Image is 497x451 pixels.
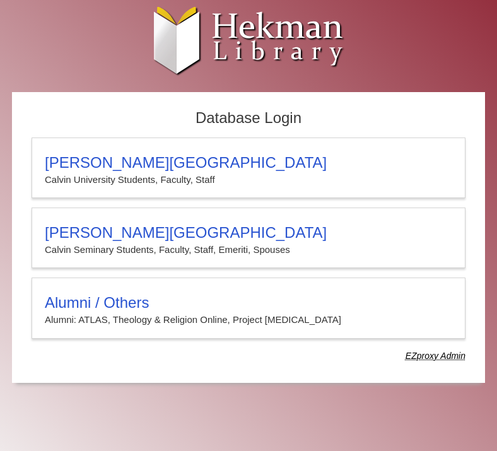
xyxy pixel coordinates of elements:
dfn: Use Alumni login [406,351,465,361]
p: Calvin University Students, Faculty, Staff [45,172,452,188]
a: [PERSON_NAME][GEOGRAPHIC_DATA]Calvin University Students, Faculty, Staff [32,138,465,198]
h3: Alumni / Others [45,294,452,312]
p: Alumni: ATLAS, Theology & Religion Online, Project [MEDICAL_DATA] [45,312,452,328]
summary: Alumni / OthersAlumni: ATLAS, Theology & Religion Online, Project [MEDICAL_DATA] [45,294,452,328]
h2: Database Login [25,105,472,131]
a: [PERSON_NAME][GEOGRAPHIC_DATA]Calvin Seminary Students, Faculty, Staff, Emeriti, Spouses [32,208,465,268]
h3: [PERSON_NAME][GEOGRAPHIC_DATA] [45,224,452,242]
p: Calvin Seminary Students, Faculty, Staff, Emeriti, Spouses [45,242,452,258]
h3: [PERSON_NAME][GEOGRAPHIC_DATA] [45,154,452,172]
